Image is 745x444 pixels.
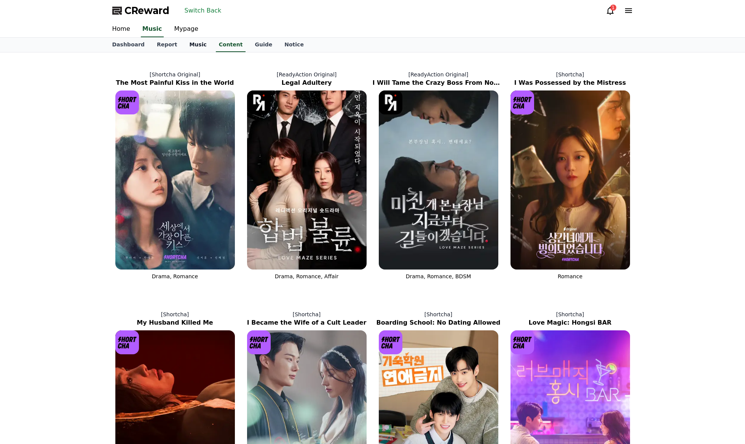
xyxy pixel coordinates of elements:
[115,90,235,270] img: The Most Painful Kiss in the World
[278,38,310,52] a: Notice
[112,5,169,17] a: CReward
[510,90,630,270] img: I Was Possessed by the Mistress
[379,90,498,270] img: I Will Tame the Crazy Boss From Now On
[241,318,373,327] h2: I Became the Wife of a Cult Leader
[106,38,151,52] a: Dashboard
[510,330,534,354] img: [object Object] Logo
[373,78,504,87] h2: I Will Tame the Crazy Boss From Now On
[249,38,278,52] a: Guide
[379,330,403,354] img: [object Object] Logo
[106,21,136,37] a: Home
[275,273,339,279] span: Drama, Romance, Affair
[504,311,636,318] p: [Shortcha]
[241,65,373,286] a: [ReadyAction Original] Legal Adultery Legal Adultery [object Object] Logo Drama, Romance, Affair
[168,21,204,37] a: Mypage
[373,65,504,286] a: [ReadyAction Original] I Will Tame the Crazy Boss From Now On I Will Tame the Crazy Boss From Now...
[183,38,212,52] a: Music
[109,78,241,87] h2: The Most Painful Kiss in the World
[406,273,471,279] span: Drama, Romance, BDSM
[504,78,636,87] h2: I Was Possessed by the Mistress
[115,90,139,114] img: [object Object] Logo
[109,71,241,78] p: [Shortcha Original]
[241,311,373,318] p: [Shortcha]
[558,273,582,279] span: Romance
[610,5,616,11] div: 1
[606,6,615,15] a: 1
[124,5,169,17] span: CReward
[379,90,403,114] img: [object Object] Logo
[109,311,241,318] p: [Shortcha]
[115,330,139,354] img: [object Object] Logo
[182,5,225,17] button: Switch Back
[152,273,198,279] span: Drama, Romance
[373,318,504,327] h2: Boarding School: No Dating Allowed
[241,71,373,78] p: [ReadyAction Original]
[373,71,504,78] p: [ReadyAction Original]
[151,38,183,52] a: Report
[504,71,636,78] p: [Shortcha]
[109,65,241,286] a: [Shortcha Original] The Most Painful Kiss in the World The Most Painful Kiss in the World [object...
[373,311,504,318] p: [Shortcha]
[510,90,534,114] img: [object Object] Logo
[141,21,164,37] a: Music
[504,65,636,286] a: [Shortcha] I Was Possessed by the Mistress I Was Possessed by the Mistress [object Object] Logo R...
[247,330,271,354] img: [object Object] Logo
[216,38,246,52] a: Content
[247,90,271,114] img: [object Object] Logo
[504,318,636,327] h2: Love Magic: Hongsi BAR
[109,318,241,327] h2: My Husband Killed Me
[247,90,367,270] img: Legal Adultery
[241,78,373,87] h2: Legal Adultery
